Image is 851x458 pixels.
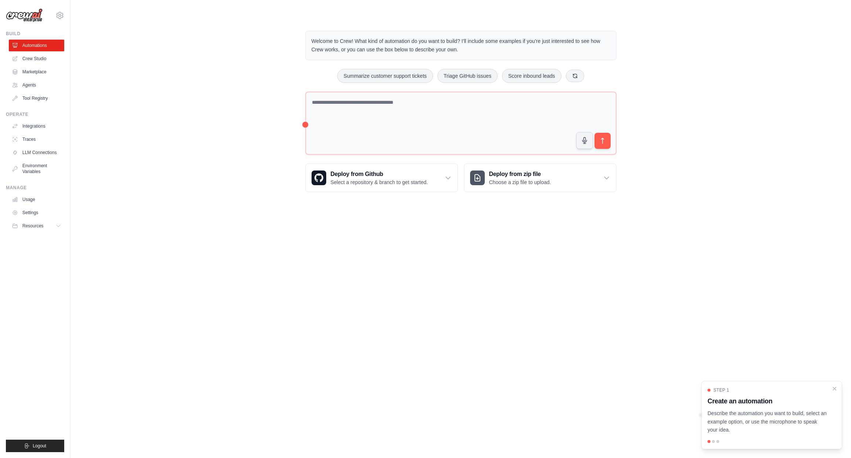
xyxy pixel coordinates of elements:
button: Triage GitHub issues [437,69,498,83]
a: Agents [9,79,64,91]
a: Crew Studio [9,53,64,65]
a: Tool Registry [9,92,64,104]
a: Traces [9,133,64,145]
p: Select a repository & branch to get started. [331,179,428,186]
a: Automations [9,40,64,51]
button: Resources [9,220,64,232]
a: Usage [9,194,64,205]
div: Build [6,31,64,37]
a: Integrations [9,120,64,132]
p: Describe the automation you want to build, select an example option, or use the microphone to spe... [708,409,827,434]
div: Operate [6,111,64,117]
img: Logo [6,8,43,22]
button: Logout [6,440,64,452]
div: Manage [6,185,64,191]
a: Settings [9,207,64,219]
p: Choose a zip file to upload. [489,179,551,186]
h3: Deploy from Github [331,170,428,179]
span: Logout [33,443,46,449]
h3: Create an automation [708,396,827,406]
button: Score inbound leads [502,69,561,83]
p: Welcome to Crew! What kind of automation do you want to build? I'll include some examples if you'... [312,37,610,54]
a: Marketplace [9,66,64,78]
span: Step 1 [713,387,729,393]
button: Close walkthrough [832,386,837,392]
span: Resources [22,223,43,229]
a: Environment Variables [9,160,64,177]
a: LLM Connections [9,147,64,158]
h3: Deploy from zip file [489,170,551,179]
button: Summarize customer support tickets [337,69,433,83]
